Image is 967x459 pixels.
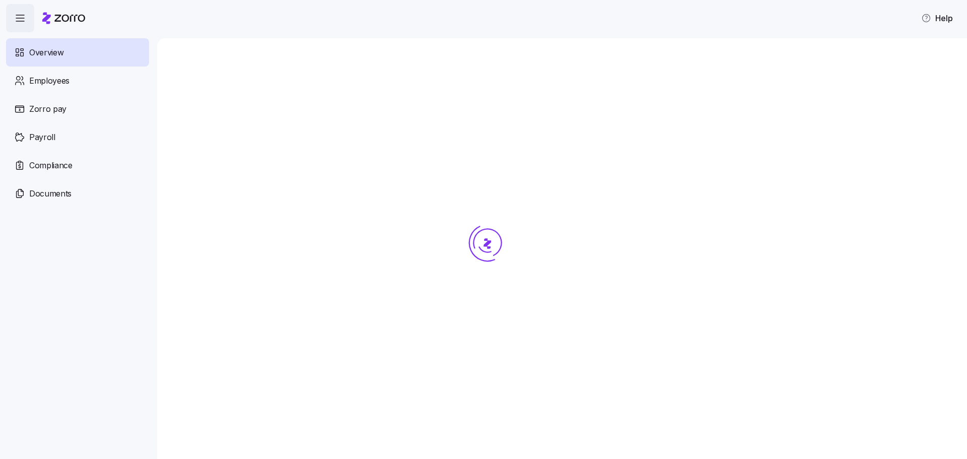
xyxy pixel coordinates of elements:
[6,67,149,95] a: Employees
[6,151,149,179] a: Compliance
[29,46,63,59] span: Overview
[6,123,149,151] a: Payroll
[921,12,953,24] span: Help
[913,8,961,28] button: Help
[6,179,149,208] a: Documents
[29,75,70,87] span: Employees
[6,38,149,67] a: Overview
[29,103,66,115] span: Zorro pay
[6,95,149,123] a: Zorro pay
[29,187,72,200] span: Documents
[29,159,73,172] span: Compliance
[29,131,55,144] span: Payroll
